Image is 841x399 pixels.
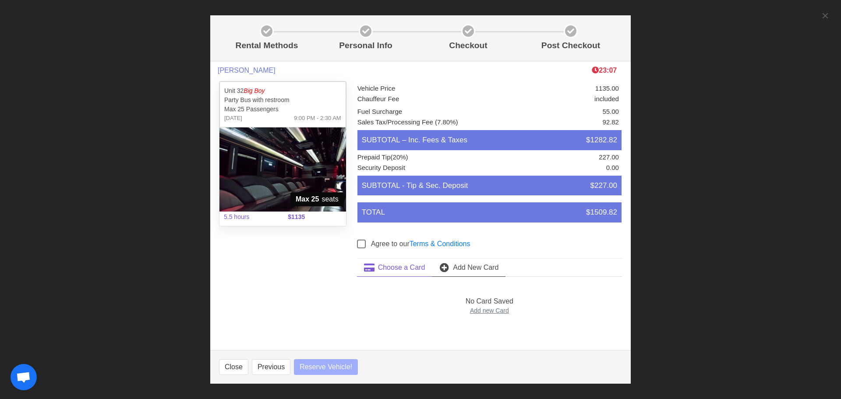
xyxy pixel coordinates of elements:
[290,192,344,206] span: seats
[391,153,408,161] span: (20%)
[224,86,341,95] p: Unit 32
[364,297,615,305] h4: No Card Saved
[495,163,619,173] li: 0.00
[219,207,283,227] span: 5.5 hours
[495,117,619,128] li: 92.82
[357,176,622,196] li: SUBTOTAL - Tip & Sec. Deposit
[294,359,358,375] button: Reserve Vehicle!
[224,105,341,114] p: Max 25 Passengers
[223,39,311,52] p: Rental Methods
[410,240,470,247] a: Terms & Conditions
[586,207,617,218] span: $1509.82
[495,152,619,163] li: 227.00
[318,39,413,52] p: Personal Info
[357,202,622,222] li: TOTAL
[592,67,617,74] b: 23:07
[592,67,617,74] span: The clock is ticking ⁠— this timer shows how long we'll hold this limo during checkout. If time r...
[495,107,619,117] li: 55.00
[590,180,617,191] span: $227.00
[296,194,319,205] strong: Max 25
[357,152,495,163] li: Prepaid Tip
[294,114,341,123] span: 9:00 PM - 2:30 AM
[357,117,495,128] li: Sales Tax/Processing Fee (7.80%)
[357,163,495,173] li: Security Deposit
[224,95,341,105] p: Party Bus with restroom
[523,39,618,52] p: Post Checkout
[300,362,352,372] span: Reserve Vehicle!
[495,94,619,105] li: included
[357,107,495,117] li: Fuel Surcharge
[11,364,37,390] div: Open chat
[224,114,242,123] span: [DATE]
[244,87,265,94] em: Big Boy
[371,239,470,249] label: Agree to our
[378,262,425,273] span: Choose a Card
[357,94,495,105] li: Chauffeur Fee
[453,262,498,273] span: Add New Card
[219,359,248,375] button: Close
[219,127,346,212] img: 32%2002.jpg
[420,39,516,52] p: Checkout
[357,84,495,94] li: Vehicle Price
[252,359,290,375] button: Previous
[218,66,276,74] span: [PERSON_NAME]
[470,307,509,314] small: Add new Card
[357,130,622,150] li: SUBTOTAL – Inc. Fees & Taxes
[495,84,619,94] li: 1135.00
[586,134,617,146] span: $1282.82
